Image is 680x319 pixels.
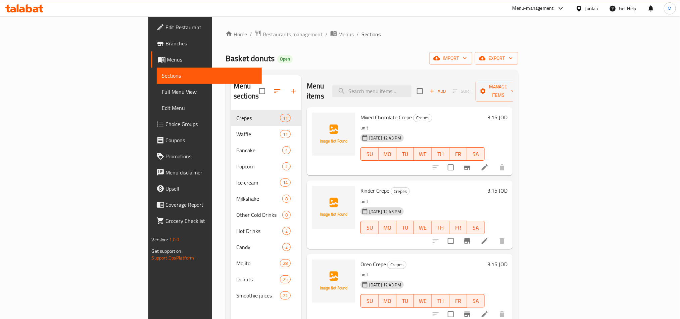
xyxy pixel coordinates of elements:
span: Branches [166,39,256,47]
span: Sort sections [269,83,285,99]
span: Crepes [414,114,432,122]
img: Kinder Crepe [312,186,355,229]
span: Oreo Crepe [360,259,386,269]
div: Other Cold Drinks [236,211,282,219]
button: delete [494,233,510,249]
span: Crepes [236,114,280,122]
span: SU [363,149,376,159]
button: TU [396,147,414,161]
span: Menus [338,30,354,38]
span: Promotions [166,152,256,160]
div: items [282,146,291,154]
span: Smoothie juices [236,291,280,300]
button: FR [449,221,467,234]
span: Menu disclaimer [166,168,256,176]
a: Menus [330,30,354,39]
span: Open [277,56,293,62]
a: Coupons [151,132,262,148]
span: MO [381,223,394,233]
span: Coupons [166,136,256,144]
span: SU [363,296,376,306]
button: SU [360,147,379,161]
a: Restaurants management [255,30,323,39]
button: export [475,52,518,65]
a: Choice Groups [151,116,262,132]
span: [DATE] 12:43 PM [367,282,404,288]
span: MO [381,149,394,159]
span: Pancake [236,146,282,154]
span: Edit Restaurant [166,23,256,31]
button: SA [467,221,485,234]
div: Crepes [387,261,406,269]
span: FR [452,149,465,159]
div: items [280,130,291,138]
span: Menus [167,55,256,64]
div: items [282,243,291,251]
span: Popcorn [236,162,282,170]
span: 4 [283,147,290,154]
a: Menus [151,51,262,68]
button: delete [494,159,510,175]
button: WE [414,147,432,161]
span: TH [434,149,447,159]
a: Edit menu item [481,163,489,171]
span: Select to update [444,160,458,174]
span: 25 [280,276,290,283]
span: Ice cream [236,178,280,187]
span: Grocery Checklist [166,217,256,225]
div: Pancake4 [231,142,301,158]
span: WE [417,296,429,306]
a: Full Menu View [157,84,262,100]
span: FR [452,223,465,233]
a: Branches [151,35,262,51]
span: Milkshake [236,195,282,203]
span: 22 [280,292,290,299]
a: Menu disclaimer [151,164,262,181]
div: Ice cream14 [231,174,301,191]
span: Waffle [236,130,280,138]
button: Add section [285,83,301,99]
div: Crepes [413,114,432,122]
span: Mojito [236,259,280,267]
nav: breadcrumb [226,30,518,39]
button: FR [449,147,467,161]
span: [DATE] 12:43 PM [367,208,404,215]
a: Promotions [151,148,262,164]
div: items [280,178,291,187]
div: Smoothie juices22 [231,287,301,304]
div: Menu-management [513,4,554,12]
h6: 3.15 JOD [487,260,507,269]
button: TH [432,294,449,308]
button: TH [432,221,449,234]
a: Edit menu item [481,310,489,318]
span: TU [399,223,411,233]
span: 28 [280,260,290,267]
nav: Menu sections [231,107,301,306]
span: 1.0.0 [169,235,180,244]
span: Choice Groups [166,120,256,128]
p: unit [360,197,485,206]
a: Support.OpsPlatform [152,253,194,262]
div: items [282,162,291,170]
button: Add [427,86,448,96]
div: Popcorn2 [231,158,301,174]
span: SA [470,296,482,306]
a: Coverage Report [151,197,262,213]
span: Select to update [444,234,458,248]
a: Sections [157,68,262,84]
button: TH [432,147,449,161]
button: WE [414,294,432,308]
h6: 3.15 JOD [487,113,507,122]
span: 2 [283,244,290,250]
div: Hot Drinks [236,227,282,235]
span: Select section first [448,86,476,96]
img: Oreo Crepe [312,260,355,303]
span: 2 [283,228,290,234]
div: Crepes11 [231,110,301,126]
button: SA [467,147,485,161]
span: Donuts [236,275,280,283]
